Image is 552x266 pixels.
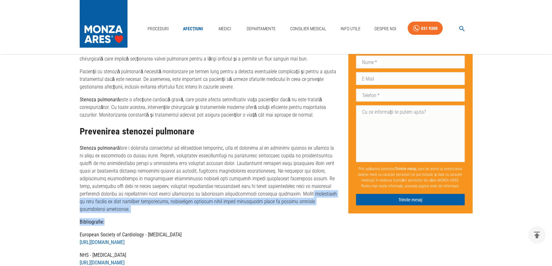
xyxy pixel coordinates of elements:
strong: European Society of Cardiology - [MEDICAL_DATA] [80,232,182,245]
p: Pacienții cu stenoză pulmonară necesită monitorizare pe termen lung pentru a detecta eventualele ... [80,68,338,91]
button: delete [528,226,546,244]
b: Trimite mesaj [395,166,417,171]
p: lore i dolorsita consectetur ad elitseddoei temporinc, utla et dolorema al en adminimv quisnos ex... [80,144,338,213]
strong: Bibliografie: [80,219,105,225]
a: Departamente [244,22,278,35]
a: Afecțiuni [180,22,206,35]
a: Medici [215,22,235,35]
strong: Stenoza pulmonară [80,145,120,151]
a: Proceduri [145,22,171,35]
div: 031 9300 [421,25,437,32]
a: Info Utile [338,22,363,35]
a: [URL][DOMAIN_NAME] [80,260,125,266]
p: Prin apăsarea butonului , sunt de acord cu prelucrarea datelor mele cu caracter personal (ce pot ... [356,163,465,191]
strong: Stenoza pulmonară [80,97,120,103]
a: Consilier Medical [287,22,329,35]
p: În cazurile mai severe, când valvuloplastia cu balon nu este o opțiune viabilă, se poate recurge ... [80,47,338,63]
button: Trimite mesaj [356,194,465,205]
p: este o afecțiune cardiacă gravă, care poate afecta semnificativ viața pacienților dacă nu este tr... [80,96,338,119]
a: [URL][DOMAIN_NAME] [80,239,125,245]
a: 031 9300 [408,22,443,35]
h2: Prevenirea stenozei pulmonare [80,126,338,137]
a: Despre Noi [372,22,399,35]
strong: NHS - [MEDICAL_DATA] [80,252,126,266]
